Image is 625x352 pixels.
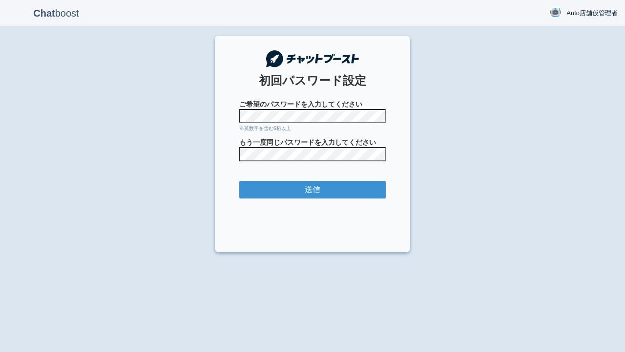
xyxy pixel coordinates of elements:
[239,181,386,199] input: 送信
[239,125,386,132] div: ※英数字を含む6桁以上
[566,8,618,18] span: Auto店舗仮管理者
[239,137,386,147] span: もう一度同じパスワードを入力してください
[549,6,562,19] img: User Image
[7,1,105,25] p: boost
[33,8,55,19] b: Chat
[239,72,386,89] div: 初回パスワード設定
[266,50,359,67] img: チャットブースト
[239,99,386,109] span: ご希望のパスワードを入力してください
